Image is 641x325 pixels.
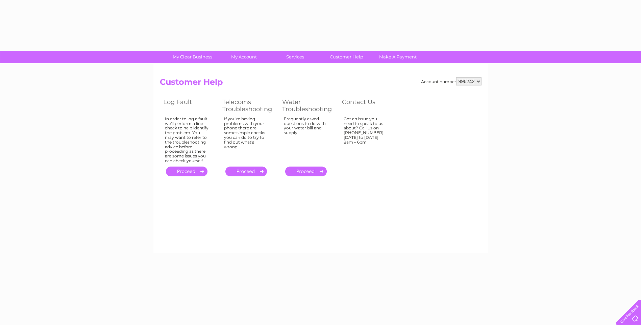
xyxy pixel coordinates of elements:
[165,51,220,63] a: My Clear Business
[166,167,207,176] a: .
[284,117,328,160] div: Frequently asked questions to do with your water bill and supply.
[165,117,209,163] div: In order to log a fault we'll perform a line check to help identify the problem. You may want to ...
[225,167,267,176] a: .
[285,167,327,176] a: .
[319,51,374,63] a: Customer Help
[216,51,272,63] a: My Account
[267,51,323,63] a: Services
[344,117,388,160] div: Got an issue you need to speak to us about? Call us on [PHONE_NUMBER] [DATE] to [DATE] 8am – 6pm.
[160,77,482,90] h2: Customer Help
[421,77,482,85] div: Account number
[370,51,426,63] a: Make A Payment
[219,97,279,115] th: Telecoms Troubleshooting
[224,117,269,160] div: If you're having problems with your phone there are some simple checks you can do to try to find ...
[339,97,398,115] th: Contact Us
[160,97,219,115] th: Log Fault
[279,97,339,115] th: Water Troubleshooting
